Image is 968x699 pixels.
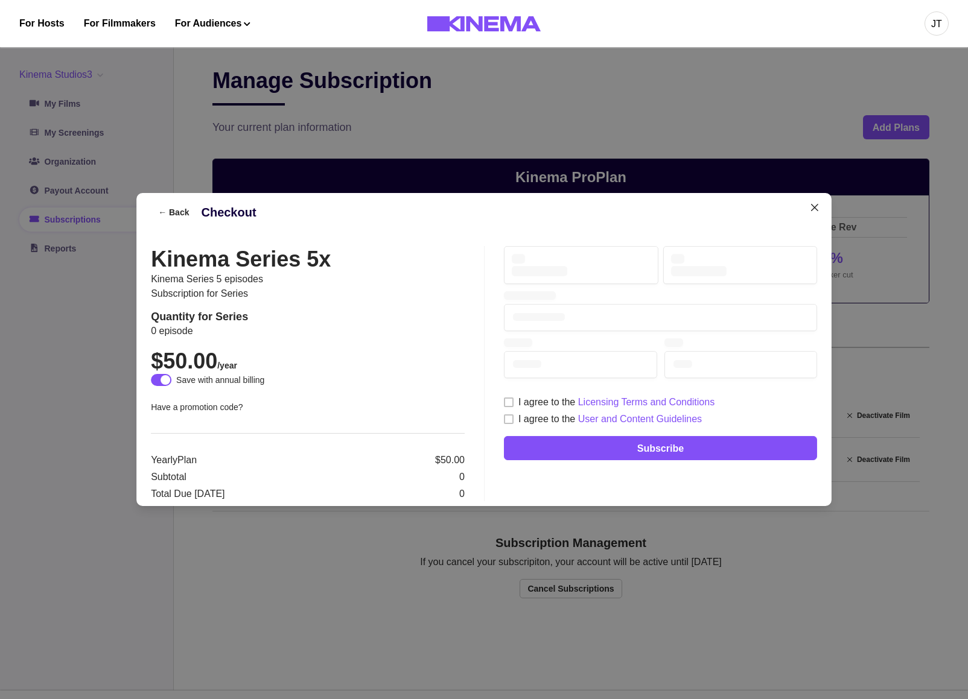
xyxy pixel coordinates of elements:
button: Subscribe [504,436,817,460]
button: ← Back [151,203,196,222]
p: 0 episode [151,324,465,338]
a: For Filmmakers [84,16,156,31]
p: Total Due [DATE] [151,487,307,501]
p: Subscription for [151,286,465,301]
p: 0 [309,487,465,501]
p: $50.00 [309,453,465,467]
p: Yearly Plan [151,453,307,467]
button: Close [805,198,824,217]
p: Have a promotion code? [151,401,465,414]
h2: Kinema Series 5x [151,246,465,272]
div: JT [931,17,942,31]
a: Licensing Terms and Conditions [578,397,715,407]
span: /year [217,361,237,370]
a: For Hosts [19,16,65,31]
a: User and Content Guidelines [578,414,702,424]
div: I agree to the [518,412,702,426]
div: I agree to the [518,395,715,410]
p: Save with annual billing [176,374,264,387]
p: Subtotal [151,470,307,484]
h2: $50.00 [151,348,465,374]
span: series [221,288,248,299]
button: For Audiences [175,16,250,31]
h2: Checkout [201,205,256,220]
h2: Quantity for Series [151,311,465,324]
p: Kinema Series 5 episodes [151,272,465,286]
p: 0 [309,470,465,484]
